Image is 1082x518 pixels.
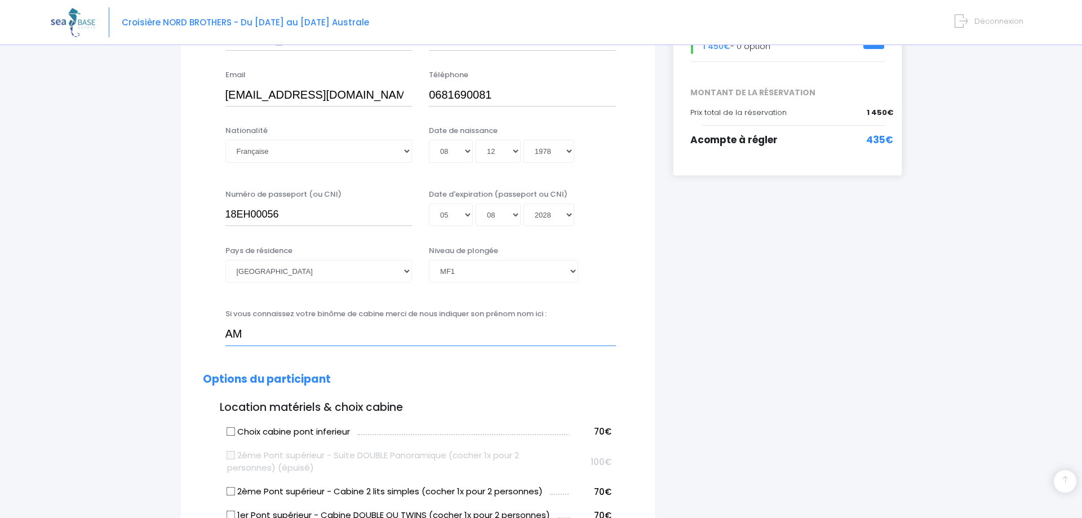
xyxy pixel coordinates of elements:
[867,107,893,118] span: 1 450€
[227,449,569,475] label: 2ème Pont supérieur - Suite DOUBLE Panoramique (cocher 1x pour 2 personnes) (épuisé)
[591,456,611,468] span: 100€
[225,245,292,256] label: Pays de résidence
[429,189,567,200] label: Date d'expiration (passeport ou CNI)
[429,245,498,256] label: Niveau de plongée
[227,426,350,439] label: Choix cabine pont inferieur
[690,133,778,147] span: Acompte à régler
[225,189,342,200] label: Numéro de passeport (ou CNI)
[227,485,543,498] label: 2ème Pont supérieur - Cabine 2 lits simples (cocher 1x pour 2 personnes)
[690,107,787,118] span: Prix total de la réservation
[429,125,498,136] label: Date de naissance
[226,450,235,459] input: 2ème Pont supérieur - Suite DOUBLE Panoramique (cocher 1x pour 2 personnes) (épuisé)
[203,373,633,386] h2: Options du participant
[974,16,1023,26] span: Déconnexion
[226,427,235,436] input: Choix cabine pont inferieur
[226,487,235,496] input: 2ème Pont supérieur - Cabine 2 lits simples (cocher 1x pour 2 personnes)
[225,308,547,320] label: Si vous connaissez votre binôme de cabine merci de nous indiquer son prénom nom ici :
[429,69,468,81] label: Téléphone
[122,16,369,28] span: Croisière NORD BROTHERS - Du [DATE] au [DATE] Australe
[225,69,246,81] label: Email
[594,486,611,498] span: 70€
[866,133,893,148] span: 435€
[703,41,730,52] span: 1 450€
[203,401,633,414] h3: Location matériels & choix cabine
[682,87,894,99] span: MONTANT DE LA RÉSERVATION
[594,426,611,437] span: 70€
[225,125,268,136] label: Nationalité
